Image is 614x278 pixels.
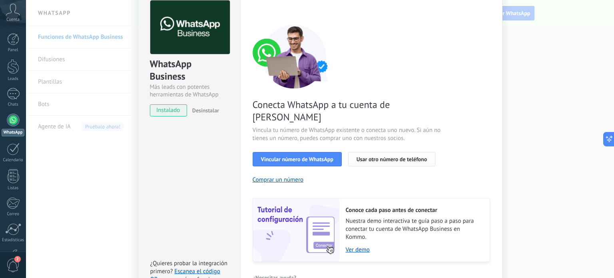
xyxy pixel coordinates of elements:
div: Correo [2,212,25,217]
div: Panel [2,48,25,53]
span: Vincula tu número de WhatsApp existente o conecta uno nuevo. Si aún no tienes un número, puedes c... [253,126,443,142]
div: Más leads con potentes herramientas de WhatsApp [150,83,229,98]
a: Ver demo [346,246,482,254]
button: Comprar un número [253,176,304,184]
button: Usar otro número de teléfono [348,152,435,166]
div: Calendario [2,158,25,163]
div: Listas [2,186,25,191]
div: WhatsApp [2,129,24,136]
span: Conecta WhatsApp a tu cuenta de [PERSON_NAME] [253,98,443,123]
span: 2 [14,256,21,262]
span: Vincular número de WhatsApp [261,156,333,162]
span: ¿Quieres probar la integración primero? [150,260,228,275]
div: Leads [2,76,25,82]
span: Usar otro número de teléfono [357,156,427,162]
span: Cuenta [6,17,20,22]
div: Chats [2,102,25,107]
img: connect number [253,24,337,88]
button: Vincular número de WhatsApp [253,152,342,166]
button: Desinstalar [189,104,219,116]
span: Desinstalar [192,107,219,114]
h2: Conoce cada paso antes de conectar [346,206,482,214]
div: Estadísticas [2,238,25,243]
span: Nuestra demo interactiva te guía paso a paso para conectar tu cuenta de WhatsApp Business en Kommo. [346,217,482,241]
div: WhatsApp Business [150,58,229,83]
span: instalado [150,104,187,116]
img: logo_main.png [150,0,230,54]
